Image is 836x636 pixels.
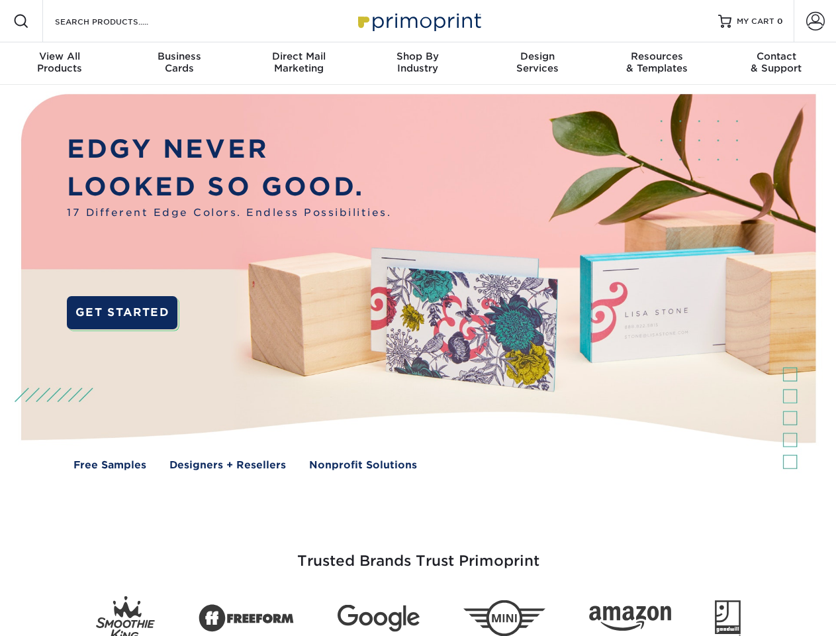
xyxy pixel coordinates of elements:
span: Shop By [358,50,477,62]
span: Business [119,50,238,62]
span: Resources [597,50,716,62]
img: Primoprint [352,7,485,35]
a: GET STARTED [67,296,177,329]
p: EDGY NEVER [67,131,391,168]
input: SEARCH PRODUCTS..... [54,13,183,29]
img: Google [338,605,420,632]
a: Free Samples [73,458,146,473]
a: Designers + Resellers [169,458,286,473]
a: BusinessCards [119,42,238,85]
img: Amazon [589,606,671,631]
div: & Support [717,50,836,74]
div: & Templates [597,50,716,74]
span: Contact [717,50,836,62]
h3: Trusted Brands Trust Primoprint [31,521,806,586]
p: LOOKED SO GOOD. [67,168,391,206]
a: DesignServices [478,42,597,85]
div: Industry [358,50,477,74]
span: Design [478,50,597,62]
a: Direct MailMarketing [239,42,358,85]
a: Nonprofit Solutions [309,458,417,473]
a: Contact& Support [717,42,836,85]
span: 17 Different Edge Colors. Endless Possibilities. [67,205,391,221]
div: Services [478,50,597,74]
span: Direct Mail [239,50,358,62]
div: Marketing [239,50,358,74]
span: 0 [777,17,783,26]
img: Goodwill [715,600,741,636]
a: Resources& Templates [597,42,716,85]
a: Shop ByIndustry [358,42,477,85]
div: Cards [119,50,238,74]
span: MY CART [737,16,774,27]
